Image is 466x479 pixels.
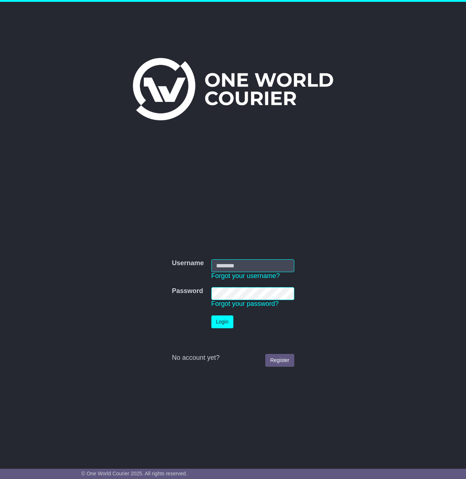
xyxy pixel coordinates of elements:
[172,287,203,295] label: Password
[133,58,333,120] img: One World
[211,315,233,328] button: Login
[172,259,204,267] label: Username
[172,354,294,362] div: No account yet?
[211,300,279,307] a: Forgot your password?
[265,354,294,367] a: Register
[211,272,280,279] a: Forgot your username?
[81,471,188,476] span: © One World Courier 2025. All rights reserved.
